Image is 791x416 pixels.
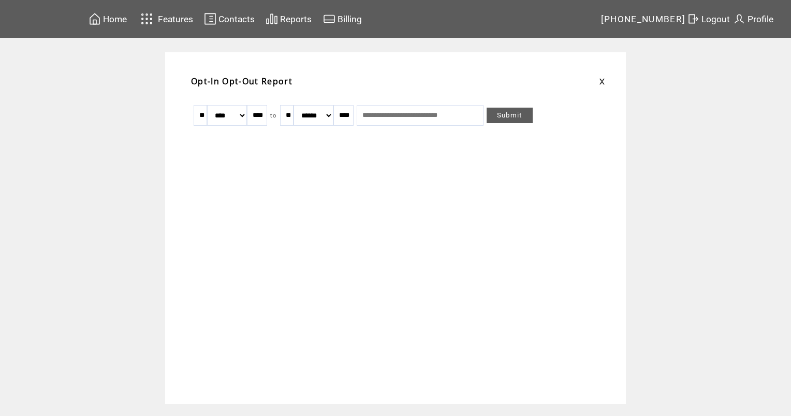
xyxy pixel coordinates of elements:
[191,76,292,87] span: Opt-In Opt-Out Report
[338,14,362,24] span: Billing
[89,12,101,25] img: home.svg
[87,11,128,27] a: Home
[136,9,195,29] a: Features
[266,12,278,25] img: chart.svg
[323,12,335,25] img: creidtcard.svg
[687,12,699,25] img: exit.svg
[158,14,193,24] span: Features
[202,11,256,27] a: Contacts
[601,14,686,24] span: [PHONE_NUMBER]
[748,14,773,24] span: Profile
[264,11,313,27] a: Reports
[204,12,216,25] img: contacts.svg
[218,14,255,24] span: Contacts
[138,10,156,27] img: features.svg
[731,11,775,27] a: Profile
[733,12,745,25] img: profile.svg
[280,14,312,24] span: Reports
[685,11,731,27] a: Logout
[487,108,533,123] a: Submit
[103,14,127,24] span: Home
[321,11,363,27] a: Billing
[701,14,730,24] span: Logout
[270,112,277,119] span: to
